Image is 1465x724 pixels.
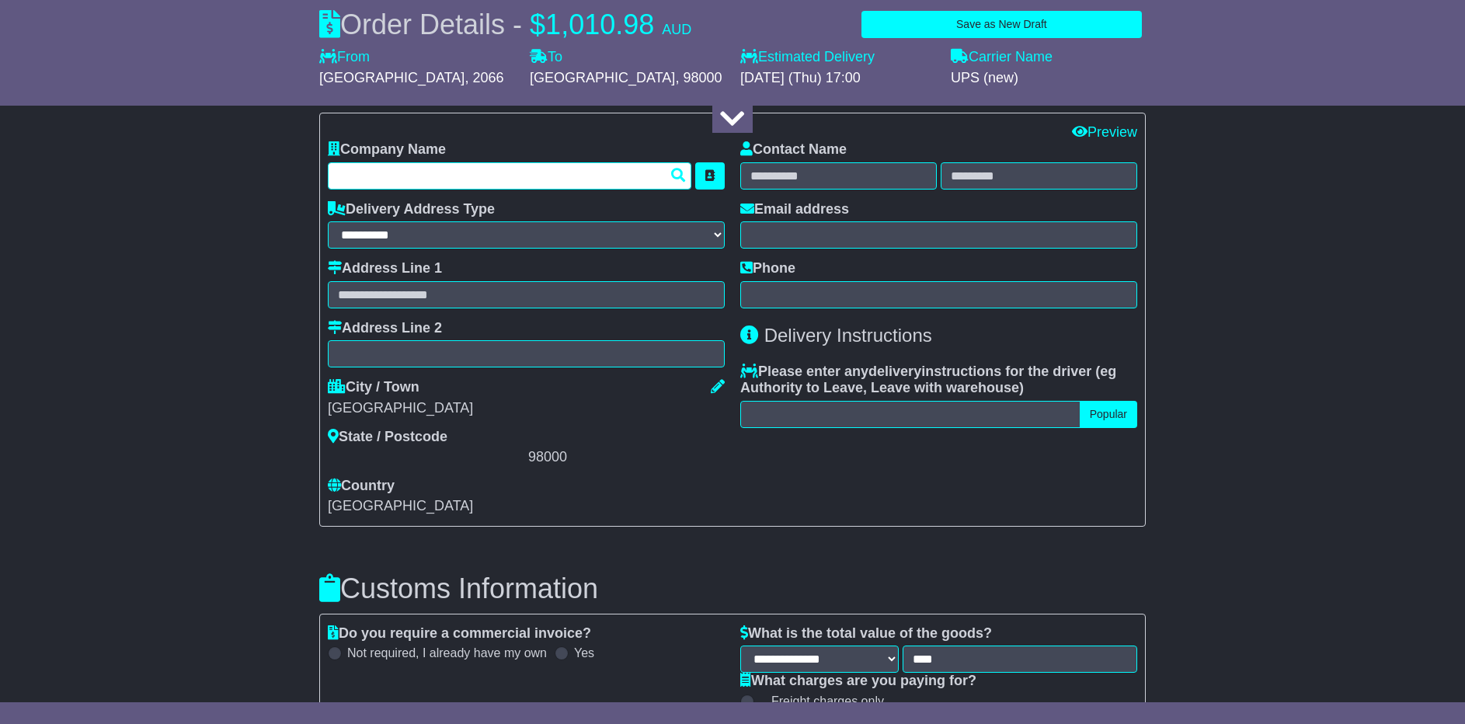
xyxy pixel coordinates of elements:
[951,49,1053,66] label: Carrier Name
[740,625,992,642] label: What is the total value of the goods?
[328,320,442,337] label: Address Line 2
[328,141,446,158] label: Company Name
[740,673,976,690] label: What charges are you paying for?
[465,70,503,85] span: , 2066
[319,49,370,66] label: From
[740,260,795,277] label: Phone
[530,70,675,85] span: [GEOGRAPHIC_DATA]
[868,364,921,379] span: delivery
[328,400,725,417] div: [GEOGRAPHIC_DATA]
[662,22,691,37] span: AUD
[740,141,847,158] label: Contact Name
[740,70,935,87] div: [DATE] (Thu) 17:00
[574,646,594,660] label: Yes
[951,70,1146,87] div: UPS (new)
[740,364,1116,396] span: eg Authority to Leave, Leave with warehouse
[328,201,495,218] label: Delivery Address Type
[328,478,395,495] label: Country
[740,49,935,66] label: Estimated Delivery
[319,70,465,85] span: [GEOGRAPHIC_DATA]
[528,449,725,466] div: 98000
[319,8,691,41] div: Order Details -
[328,379,419,396] label: City / Town
[328,498,473,513] span: [GEOGRAPHIC_DATA]
[740,364,1137,397] label: Please enter any instructions for the driver ( )
[675,70,722,85] span: , 98000
[328,625,591,642] label: Do you require a commercial invoice?
[530,49,562,66] label: To
[764,325,932,346] span: Delivery Instructions
[319,573,1146,604] h3: Customs Information
[752,694,884,708] label: Freight charges only
[545,9,654,40] span: 1,010.98
[861,11,1142,38] button: Save as New Draft
[1080,401,1137,428] button: Popular
[347,646,547,660] label: Not required, I already have my own
[328,260,442,277] label: Address Line 1
[740,201,849,218] label: Email address
[328,429,447,446] label: State / Postcode
[530,9,545,40] span: $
